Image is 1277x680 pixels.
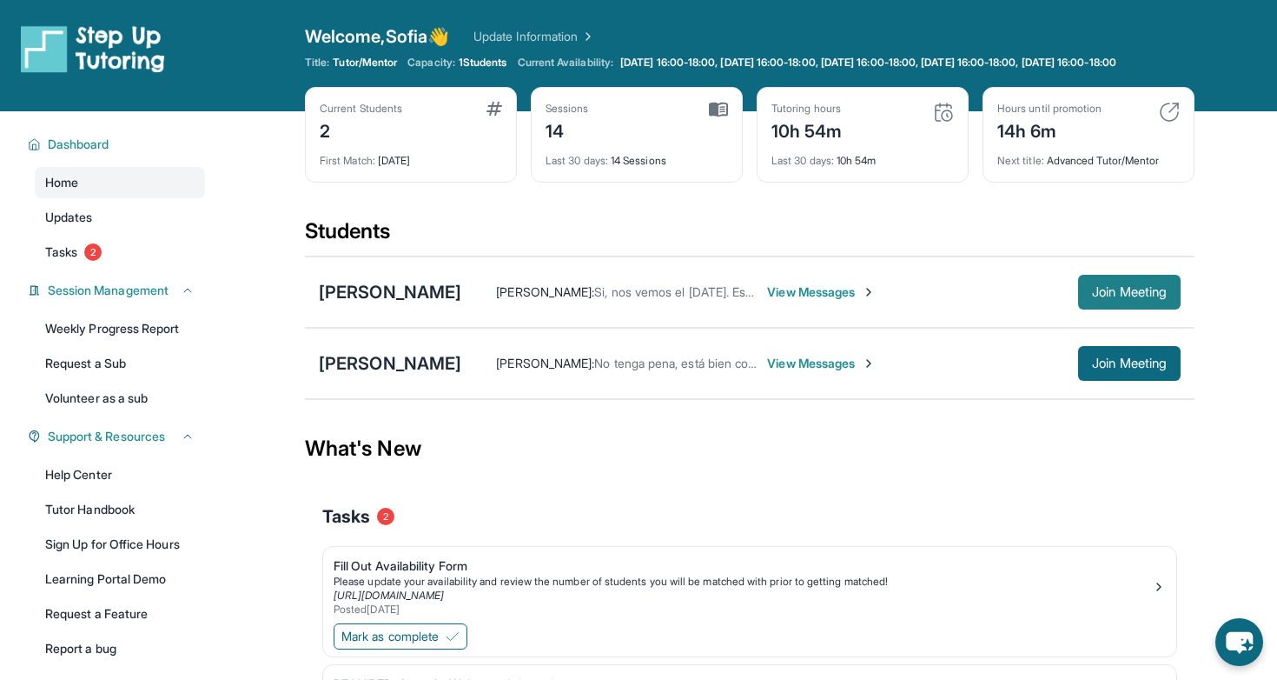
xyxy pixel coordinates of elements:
[41,428,195,445] button: Support & Resources
[334,603,1152,617] div: Posted [DATE]
[35,633,205,664] a: Report a bug
[496,356,594,370] span: [PERSON_NAME] :
[48,136,109,153] span: Dashboard
[446,630,460,643] img: Mark as complete
[320,116,402,143] div: 2
[862,357,876,370] img: Chevron-Right
[334,557,1152,575] div: Fill Out Availability Form
[1078,346,1181,381] button: Join Meeting
[620,56,1116,70] span: [DATE] 16:00-18:00, [DATE] 16:00-18:00, [DATE] 16:00-18:00, [DATE] 16:00-18:00, [DATE] 16:00-18:00
[933,102,954,123] img: card
[546,143,728,168] div: 14 Sessions
[334,623,467,650] button: Mark as complete
[997,102,1102,116] div: Hours until promotion
[1078,275,1181,310] button: Join Meeting
[594,356,804,370] span: No tenga pena, está bien con cuidado,
[305,410,1194,487] div: What's New
[48,282,169,299] span: Session Management
[594,284,994,299] span: Si, nos vemos el [DATE]. Espero que ya todo vaya mejor para entonces :)
[35,167,205,198] a: Home
[35,598,205,630] a: Request a Feature
[45,209,93,226] span: Updates
[333,56,397,70] span: Tutor/Mentor
[771,116,843,143] div: 10h 54m
[305,217,1194,256] div: Students
[322,504,370,529] span: Tasks
[997,154,1044,167] span: Next title :
[997,143,1180,168] div: Advanced Tutor/Mentor
[767,283,876,301] span: View Messages
[41,282,195,299] button: Session Management
[319,280,461,304] div: [PERSON_NAME]
[1092,287,1167,297] span: Join Meeting
[320,143,502,168] div: [DATE]
[546,102,589,116] div: Sessions
[546,154,608,167] span: Last 30 days :
[1215,618,1263,666] button: chat-button
[305,56,329,70] span: Title:
[45,174,78,191] span: Home
[35,237,205,268] a: Tasks2
[709,102,728,117] img: card
[84,243,102,261] span: 2
[45,243,77,261] span: Tasks
[21,24,165,73] img: logo
[407,56,455,70] span: Capacity:
[341,628,439,645] span: Mark as complete
[320,102,402,116] div: Current Students
[41,136,195,153] button: Dashboard
[771,154,834,167] span: Last 30 days :
[334,589,444,602] a: [URL][DOMAIN_NAME]
[767,355,876,372] span: View Messages
[305,24,449,49] span: Welcome, Sofia 👋
[862,285,876,299] img: Chevron-Right
[1159,102,1180,123] img: card
[35,459,205,490] a: Help Center
[35,202,205,233] a: Updates
[518,56,613,70] span: Current Availability:
[48,428,165,445] span: Support & Resources
[35,313,205,344] a: Weekly Progress Report
[997,116,1102,143] div: 14h 6m
[771,102,843,116] div: Tutoring hours
[334,575,1152,589] div: Please update your availability and review the number of students you will be matched with prior ...
[1092,358,1167,369] span: Join Meeting
[771,143,954,168] div: 10h 54m
[35,529,205,560] a: Sign Up for Office Hours
[323,547,1176,620] a: Fill Out Availability FormPlease update your availability and review the number of students you w...
[35,348,205,379] a: Request a Sub
[377,508,394,525] span: 2
[617,56,1120,70] a: [DATE] 16:00-18:00, [DATE] 16:00-18:00, [DATE] 16:00-18:00, [DATE] 16:00-18:00, [DATE] 16:00-18:00
[35,494,205,525] a: Tutor Handbook
[320,154,375,167] span: First Match :
[319,351,461,376] div: [PERSON_NAME]
[459,56,507,70] span: 1 Students
[546,116,589,143] div: 14
[496,284,594,299] span: [PERSON_NAME] :
[35,383,205,414] a: Volunteer as a sub
[35,563,205,595] a: Learning Portal Demo
[486,102,502,116] img: card
[473,28,595,45] a: Update Information
[578,28,595,45] img: Chevron Right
